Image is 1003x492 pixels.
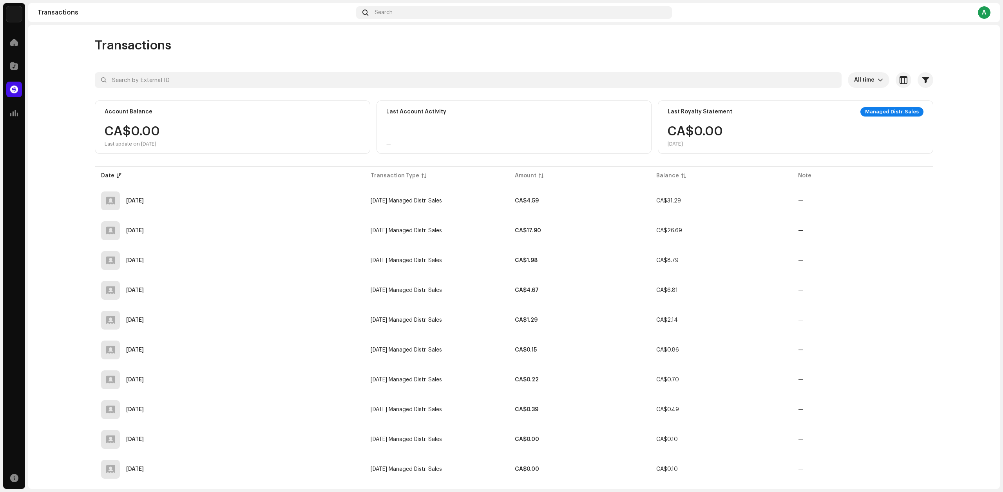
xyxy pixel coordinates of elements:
[798,317,803,323] re-a-table-badge: —
[854,72,878,88] span: All time
[515,317,538,323] strong: CA$1.29
[371,288,442,293] span: Jul 2025 Managed Distr. Sales
[126,228,144,233] div: Sep 1, 2025
[656,437,678,442] span: CA$0.10
[798,258,803,263] re-a-table-badge: —
[126,288,144,293] div: Jul 1, 2025
[126,347,144,353] div: May 1, 2025
[515,377,539,383] strong: CA$0.22
[375,9,393,16] span: Search
[656,377,679,383] span: CA$0.70
[515,258,538,263] strong: CA$1.98
[105,141,160,147] div: Last update on [DATE]
[515,407,538,412] strong: CA$0.39
[126,258,144,263] div: Aug 1, 2025
[386,141,391,147] div: —
[386,109,446,115] div: Last Account Activity
[515,466,539,472] strong: CA$0.00
[515,228,541,233] strong: CA$17.90
[371,377,442,383] span: Apr 2025 Managed Distr. Sales
[126,407,144,412] div: Mar 1, 2025
[798,466,803,472] re-a-table-badge: —
[656,258,679,263] span: CA$8.79
[126,198,144,204] div: Oct 1, 2025
[798,228,803,233] re-a-table-badge: —
[126,437,144,442] div: Feb 1, 2025
[656,317,678,323] span: CA$2.14
[101,172,114,180] div: Date
[656,172,679,180] div: Balance
[798,288,803,293] re-a-table-badge: —
[371,258,442,263] span: Aug 2025 Managed Distr. Sales
[798,347,803,353] re-a-table-badge: —
[371,198,442,204] span: Oct 2025 Managed Distr. Sales
[656,198,681,204] span: CA$31.29
[371,228,442,233] span: Sep 2025 Managed Distr. Sales
[371,317,442,323] span: Jun 2025 Managed Distr. Sales
[371,437,442,442] span: Feb 2025 Managed Distr. Sales
[860,107,923,117] div: Managed Distr. Sales
[38,9,353,16] div: Transactions
[126,466,144,472] div: Jan 1, 2025
[798,437,803,442] re-a-table-badge: —
[668,141,723,147] div: [DATE]
[798,377,803,383] re-a-table-badge: —
[371,466,442,472] span: Jan 2025 Managed Distr. Sales
[371,407,442,412] span: Mar 2025 Managed Distr. Sales
[515,288,539,293] strong: CA$4.67
[515,198,539,204] strong: CA$4.59
[798,198,803,204] re-a-table-badge: —
[668,109,732,115] div: Last Royalty Statement
[6,6,22,22] img: 190830b2-3b53-4b0d-992c-d3620458de1d
[656,407,679,412] span: CA$0.49
[656,288,678,293] span: CA$6.81
[515,437,539,442] strong: CA$0.00
[105,109,152,115] div: Account Balance
[515,172,536,180] div: Amount
[656,228,682,233] span: CA$26.69
[371,347,442,353] span: May 2025 Managed Distr. Sales
[656,466,678,472] span: CA$0.10
[798,407,803,412] re-a-table-badge: —
[126,377,144,383] div: Apr 1, 2025
[515,347,537,353] strong: CA$0.15
[95,38,171,53] span: Transactions
[371,172,419,180] div: Transaction Type
[978,6,990,19] div: A
[656,347,679,353] span: CA$0.86
[878,72,883,88] div: dropdown trigger
[126,317,144,323] div: Jun 1, 2025
[95,72,842,88] input: Search by External ID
